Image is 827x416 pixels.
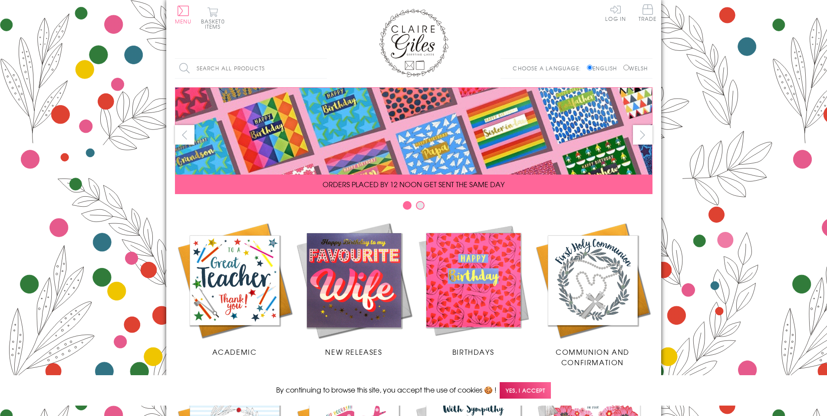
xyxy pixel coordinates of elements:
[414,221,533,357] a: Birthdays
[403,201,412,210] button: Carousel Page 1 (Current Slide)
[212,347,257,357] span: Academic
[633,125,652,145] button: next
[175,221,294,357] a: Academic
[325,347,382,357] span: New Releases
[175,6,192,24] button: Menu
[201,7,225,29] button: Basket0 items
[318,59,327,78] input: Search
[605,4,626,21] a: Log In
[205,17,225,30] span: 0 items
[623,65,629,70] input: Welsh
[500,382,551,399] span: Yes, I accept
[513,64,585,72] p: Choose a language:
[379,9,448,77] img: Claire Giles Greetings Cards
[452,347,494,357] span: Birthdays
[175,59,327,78] input: Search all products
[623,64,648,72] label: Welsh
[587,64,621,72] label: English
[175,17,192,25] span: Menu
[639,4,657,21] span: Trade
[294,221,414,357] a: New Releases
[556,347,629,367] span: Communion and Confirmation
[175,125,194,145] button: prev
[639,4,657,23] a: Trade
[533,221,652,367] a: Communion and Confirmation
[416,201,425,210] button: Carousel Page 2
[175,201,652,214] div: Carousel Pagination
[587,65,593,70] input: English
[323,179,504,189] span: ORDERS PLACED BY 12 NOON GET SENT THE SAME DAY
